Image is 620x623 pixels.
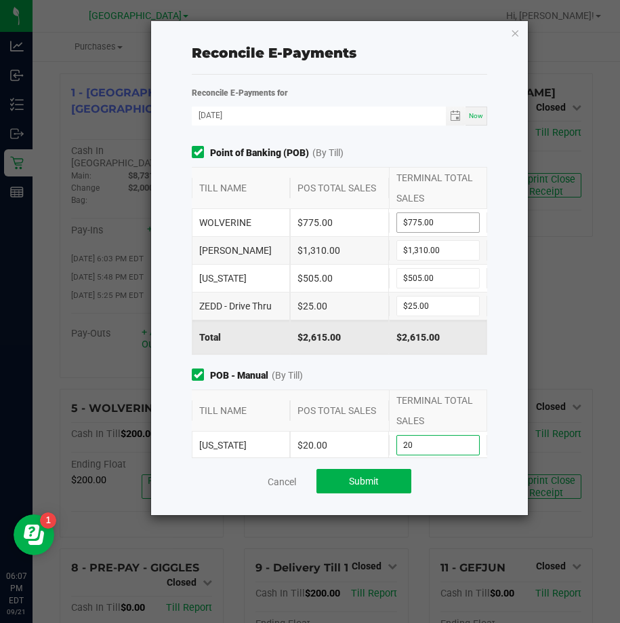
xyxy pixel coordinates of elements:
div: ZEDD - Drive Thru [192,292,290,320]
div: $25.00 [290,292,388,320]
div: $775.00 [290,209,388,236]
div: Reconcile E-Payments [192,43,487,63]
div: [US_STATE] [192,265,290,292]
span: Now [469,112,483,119]
form-toggle: Include in reconciliation [192,369,210,383]
div: $20.00 [290,432,388,459]
div: POS TOTAL SALES [290,178,388,198]
span: Toggle calendar [446,107,466,126]
div: TERMINAL TOTAL SALES [389,390,487,431]
div: [US_STATE] [192,432,290,459]
div: [PERSON_NAME] [192,237,290,264]
div: Total [192,320,290,354]
div: $1,310.00 [290,237,388,264]
a: Cancel [268,475,296,489]
div: POS TOTAL SALES [290,400,388,421]
iframe: Resource center unread badge [40,512,56,529]
span: (By Till) [272,369,303,383]
div: WOLVERINE [192,209,290,236]
div: $2,615.00 [290,320,388,354]
div: TILL NAME [192,400,290,421]
strong: Point of Banking (POB) [210,146,309,160]
button: Submit [316,469,411,493]
strong: POB - Manual [210,369,268,383]
input: Date [192,107,446,124]
span: (By Till) [312,146,344,160]
div: TILL NAME [192,178,290,198]
div: $505.00 [290,265,388,292]
div: $2,615.00 [389,320,487,354]
strong: Reconcile E-Payments for [192,88,288,98]
div: TERMINAL TOTAL SALES [389,168,487,208]
iframe: Resource center [14,514,54,555]
form-toggle: Include in reconciliation [192,146,210,160]
span: Submit [349,476,379,487]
